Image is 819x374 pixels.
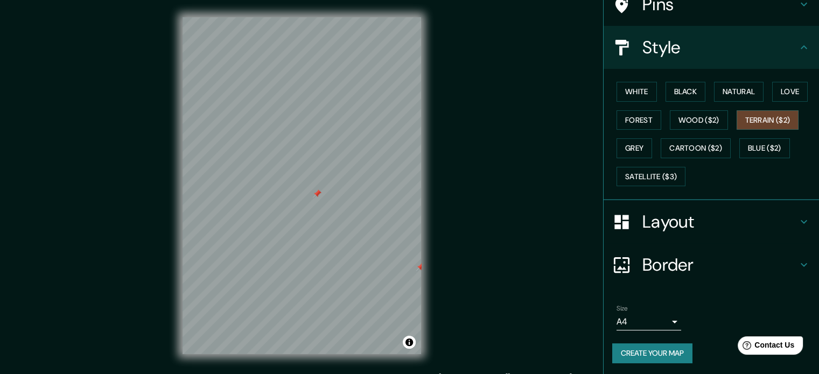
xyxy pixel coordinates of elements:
[617,304,628,313] label: Size
[739,138,790,158] button: Blue ($2)
[772,82,808,102] button: Love
[666,82,706,102] button: Black
[617,167,685,187] button: Satellite ($3)
[642,37,797,58] h4: Style
[617,110,661,130] button: Forest
[604,243,819,286] div: Border
[737,110,799,130] button: Terrain ($2)
[642,211,797,232] h4: Layout
[617,82,657,102] button: White
[403,336,416,349] button: Toggle attribution
[612,343,692,363] button: Create your map
[661,138,731,158] button: Cartoon ($2)
[617,138,652,158] button: Grey
[723,332,807,362] iframe: Help widget launcher
[617,313,681,330] div: A4
[604,26,819,69] div: Style
[670,110,728,130] button: Wood ($2)
[642,254,797,276] h4: Border
[604,200,819,243] div: Layout
[183,17,421,354] canvas: Map
[714,82,764,102] button: Natural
